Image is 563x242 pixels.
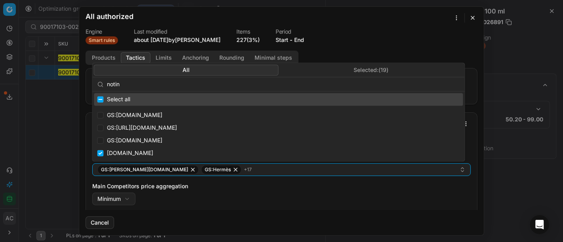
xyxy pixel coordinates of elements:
[134,29,221,34] dt: Last modified
[214,52,249,64] button: Rounding
[86,13,133,20] h2: All authorized
[290,36,293,44] span: -
[101,166,188,173] span: GS:[PERSON_NAME][DOMAIN_NAME]
[94,109,463,122] div: GS:[DOMAIN_NAME]
[94,64,279,76] button: All
[121,52,150,64] button: Tactics
[276,29,304,34] dt: Period
[249,52,297,64] button: Minimal steps
[93,92,465,161] div: Suggestions
[236,36,260,44] a: 227(3%)
[236,29,260,34] dt: Items
[276,36,288,44] button: Start
[92,163,471,176] button: GS:[PERSON_NAME][DOMAIN_NAME]GS:Hermès+17
[244,166,252,173] span: + 17
[150,52,177,64] button: Limits
[86,36,118,44] span: Smart rules
[294,36,304,44] button: End
[86,29,118,34] dt: Engine
[205,166,231,173] span: GS:Hermès
[134,36,221,43] span: about [DATE] by [PERSON_NAME]
[87,52,121,64] button: Products
[94,122,463,134] div: GS:[URL][DOMAIN_NAME]
[86,216,114,229] button: Cancel
[107,76,460,92] input: Search
[94,147,463,159] div: [DOMAIN_NAME]
[92,182,471,190] label: Main Competitors price aggregation
[279,64,464,76] button: Selected: ( 19 )
[177,52,214,64] button: Anchoring
[94,134,463,147] div: GS:[DOMAIN_NAME]
[107,96,130,104] span: Select all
